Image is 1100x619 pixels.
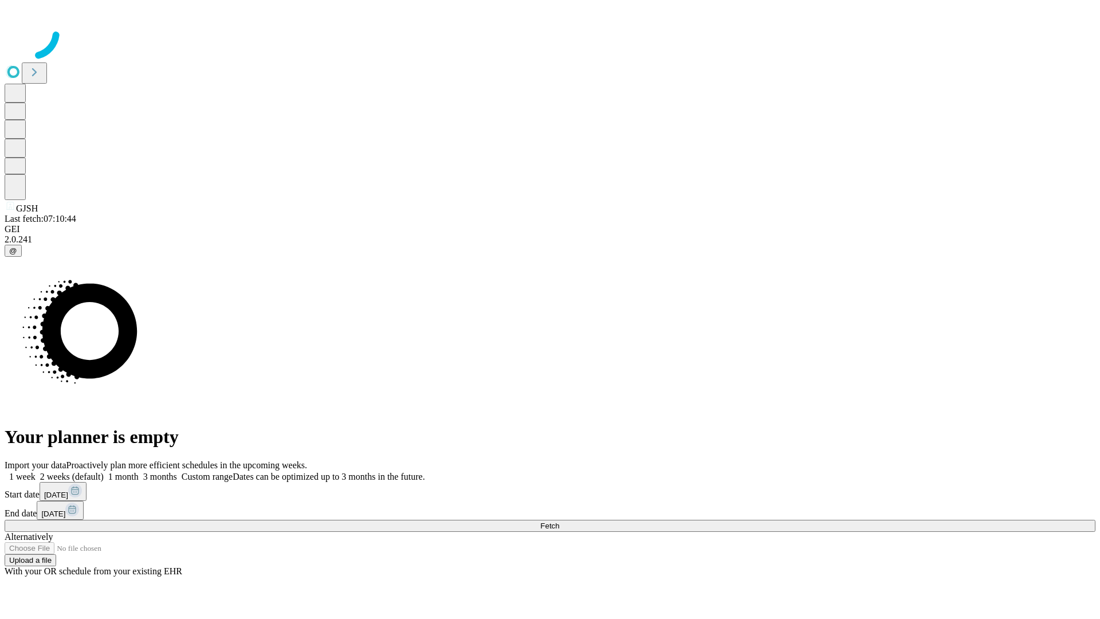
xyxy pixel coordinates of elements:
[5,532,53,542] span: Alternatively
[37,501,84,520] button: [DATE]
[5,245,22,257] button: @
[182,472,233,481] span: Custom range
[108,472,139,481] span: 1 month
[40,482,87,501] button: [DATE]
[40,472,104,481] span: 2 weeks (default)
[540,522,559,530] span: Fetch
[5,234,1095,245] div: 2.0.241
[41,510,65,518] span: [DATE]
[5,501,1095,520] div: End date
[5,554,56,566] button: Upload a file
[233,472,425,481] span: Dates can be optimized up to 3 months in the future.
[5,460,66,470] span: Import your data
[5,426,1095,448] h1: Your planner is empty
[66,460,307,470] span: Proactively plan more efficient schedules in the upcoming weeks.
[9,472,36,481] span: 1 week
[143,472,177,481] span: 3 months
[5,224,1095,234] div: GEI
[44,491,68,499] span: [DATE]
[5,482,1095,501] div: Start date
[5,566,182,576] span: With your OR schedule from your existing EHR
[9,246,17,255] span: @
[16,203,38,213] span: GJSH
[5,214,76,224] span: Last fetch: 07:10:44
[5,520,1095,532] button: Fetch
